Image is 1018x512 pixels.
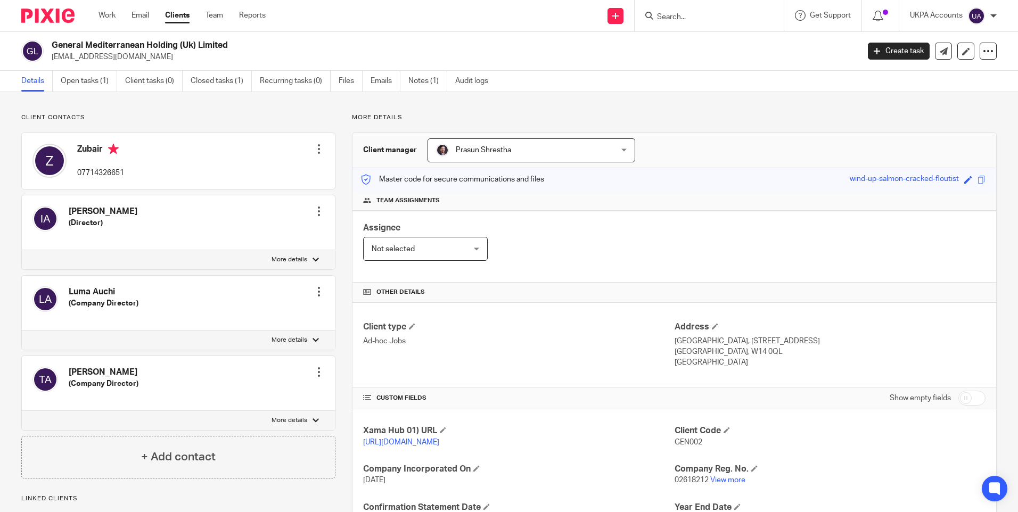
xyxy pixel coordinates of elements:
[371,71,400,92] a: Emails
[675,336,986,346] p: [GEOGRAPHIC_DATA], [STREET_ADDRESS]
[260,71,331,92] a: Recurring tasks (0)
[191,71,252,92] a: Closed tasks (1)
[363,224,400,232] span: Assignee
[360,174,544,185] p: Master code for secure communications and files
[890,393,951,403] label: Show empty fields
[32,144,67,178] img: svg%3E
[239,10,266,21] a: Reports
[141,449,216,465] h4: + Add contact
[21,40,44,62] img: svg%3E
[32,286,58,312] img: svg%3E
[408,71,447,92] a: Notes (1)
[21,113,335,122] p: Client contacts
[968,7,985,24] img: svg%3E
[675,425,986,436] h4: Client Code
[710,476,745,484] a: View more
[363,425,674,436] h4: Xama Hub 01) URL
[206,10,223,21] a: Team
[850,174,959,186] div: wind-up-salmon-cracked-floutist
[656,13,752,22] input: Search
[21,494,335,503] p: Linked clients
[132,10,149,21] a: Email
[32,206,58,232] img: svg%3E
[363,476,385,484] span: [DATE]
[363,394,674,402] h4: CUSTOM FIELDS
[456,146,511,154] span: Prasun Shrestha
[363,439,439,446] a: [URL][DOMAIN_NAME]
[108,144,119,154] i: Primary
[675,346,986,357] p: [GEOGRAPHIC_DATA], W14 0QL
[363,145,417,155] h3: Client manager
[910,10,963,21] p: UKPA Accounts
[675,476,709,484] span: 02618212
[61,71,117,92] a: Open tasks (1)
[363,336,674,346] p: Ad-hoc Jobs
[77,144,124,157] h4: Zubair
[125,71,183,92] a: Client tasks (0)
[52,52,852,62] p: [EMAIL_ADDRESS][DOMAIN_NAME]
[363,321,674,333] h4: Client type
[376,288,425,296] span: Other details
[372,245,415,253] span: Not selected
[339,71,363,92] a: Files
[675,464,986,475] h4: Company Reg. No.
[272,255,307,264] p: More details
[165,10,190,21] a: Clients
[868,43,930,60] a: Create task
[363,464,674,475] h4: Company Incorporated On
[21,71,53,92] a: Details
[98,10,116,21] a: Work
[810,12,851,19] span: Get Support
[675,439,702,446] span: GEN002
[52,40,692,51] h2: General Mediterranean Holding (Uk) Limited
[77,168,124,178] p: 07714326651
[675,321,986,333] h4: Address
[455,71,496,92] a: Audit logs
[272,416,307,425] p: More details
[436,144,449,156] img: Capture.PNG
[69,367,138,378] h4: [PERSON_NAME]
[32,367,58,392] img: svg%3E
[376,196,440,205] span: Team assignments
[21,9,75,23] img: Pixie
[69,298,138,309] h5: (Company Director)
[675,357,986,368] p: [GEOGRAPHIC_DATA]
[69,286,138,298] h4: Luma Auchi
[69,218,137,228] h5: (Director)
[69,206,137,217] h4: [PERSON_NAME]
[352,113,997,122] p: More details
[69,378,138,389] h5: (Company Director)
[272,336,307,344] p: More details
